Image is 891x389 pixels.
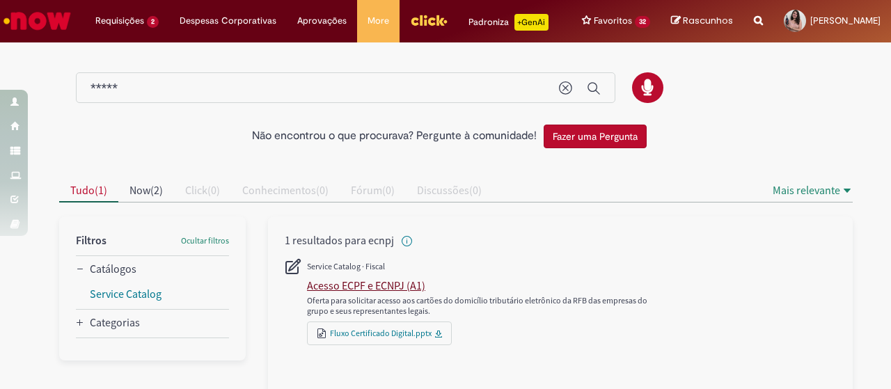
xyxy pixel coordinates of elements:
img: click_logo_yellow_360x200.png [410,10,448,31]
p: +GenAi [514,14,549,31]
div: Padroniza [468,14,549,31]
span: Rascunhos [683,14,733,27]
span: Favoritos [594,14,632,28]
img: ServiceNow [1,7,73,35]
h2: Não encontrou o que procurava? Pergunte à comunidade! [252,130,537,143]
span: Requisições [95,14,144,28]
span: 32 [635,16,650,28]
button: Fazer uma Pergunta [544,125,647,148]
span: More [368,14,389,28]
span: Aprovações [297,14,347,28]
span: 2 [147,16,159,28]
a: Rascunhos [671,15,733,28]
span: [PERSON_NAME] [810,15,881,26]
span: Despesas Corporativas [180,14,276,28]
